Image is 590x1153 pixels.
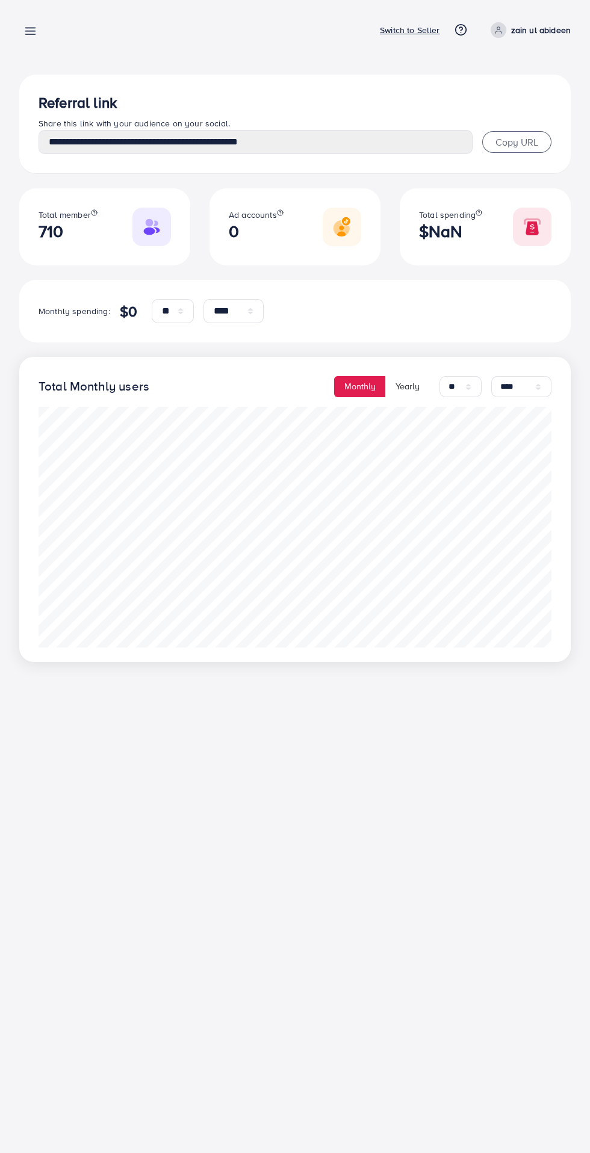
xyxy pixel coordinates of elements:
[39,94,551,111] h3: Referral link
[482,131,551,153] button: Copy URL
[380,23,440,37] p: Switch to Seller
[39,209,91,221] span: Total member
[229,221,284,241] h2: 0
[486,22,571,38] a: zain ul abideen
[229,209,277,221] span: Ad accounts
[120,303,137,320] h4: $0
[513,208,551,246] img: Responsive image
[385,376,430,397] button: Yearly
[39,304,110,318] p: Monthly spending:
[419,209,476,221] span: Total spending
[419,221,482,241] h2: $NaN
[539,1099,581,1144] iframe: Chat
[511,23,571,37] p: zain ul abideen
[495,135,538,149] span: Copy URL
[323,208,361,246] img: Responsive image
[39,379,149,394] h4: Total Monthly users
[132,208,171,246] img: Responsive image
[39,221,98,241] h2: 710
[39,117,230,129] span: Share this link with your audience on your social.
[334,376,386,397] button: Monthly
